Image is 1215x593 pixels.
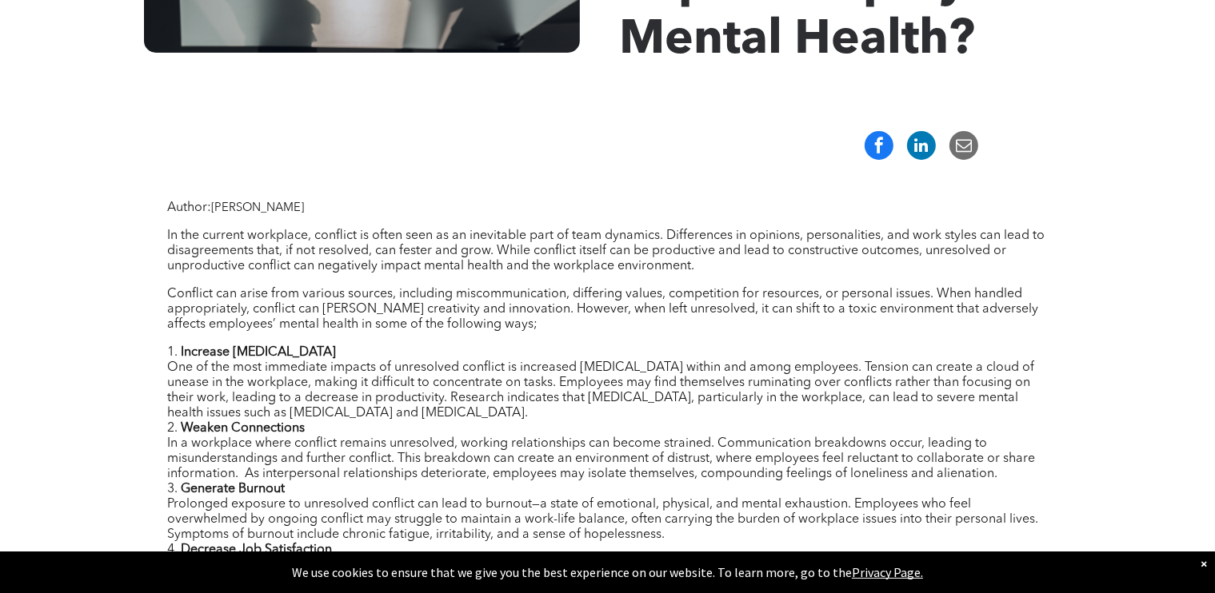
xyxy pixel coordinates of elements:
[168,421,1048,482] li: In a workplace where conflict remains unresolved, working relationships can become strained. Comm...
[182,543,333,556] b: Decrease Job Satisfaction
[168,345,1048,421] li: One of the most immediate impacts of unresolved conflict is increased [MEDICAL_DATA] within and a...
[168,229,1048,274] p: In the current workplace, conflict is often seen as an inevitable part of team dynamics. Differen...
[182,483,286,495] b: Generate Burnout
[168,482,1048,543] li: Prolonged exposure to unresolved conflict can lead to burnout—a state of emotional, physical, and...
[182,346,337,359] b: Increase [MEDICAL_DATA]
[212,202,305,214] span: [PERSON_NAME]
[168,201,1048,216] p: Author:
[852,564,923,580] a: Privacy Page.
[168,287,1048,332] p: Conflict can arise from various sources, including miscommunication, differing values, competitio...
[1201,555,1207,571] div: Dismiss notification
[182,422,306,435] b: Weaken Connections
